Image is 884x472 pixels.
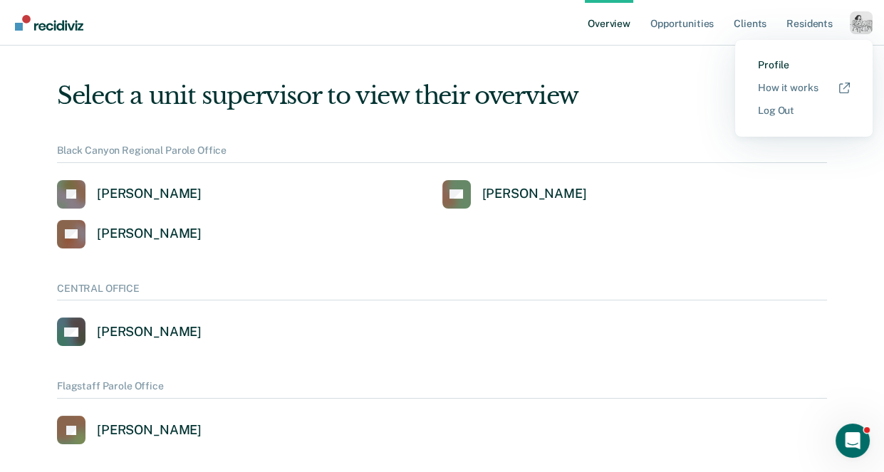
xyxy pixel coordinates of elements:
a: Profile [758,59,850,71]
div: Flagstaff Parole Office [57,380,827,399]
iframe: Intercom live chat [836,424,870,458]
a: [PERSON_NAME] [442,180,587,209]
div: Black Canyon Regional Parole Office [57,145,827,163]
div: [PERSON_NAME] [97,226,202,242]
a: [PERSON_NAME] [57,220,202,248]
a: Log Out [758,105,850,117]
div: CENTRAL OFFICE [57,283,827,301]
div: [PERSON_NAME] [97,186,202,202]
div: [PERSON_NAME] [482,186,587,202]
a: [PERSON_NAME] [57,318,202,346]
a: [PERSON_NAME] [57,180,202,209]
div: Profile menu [735,40,873,137]
a: How it works [758,82,850,94]
div: [PERSON_NAME] [97,422,202,439]
button: Profile dropdown button [850,11,873,34]
img: Recidiviz [15,15,83,31]
a: [PERSON_NAME] [57,416,202,444]
div: [PERSON_NAME] [97,324,202,340]
div: Select a unit supervisor to view their overview [57,81,827,110]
